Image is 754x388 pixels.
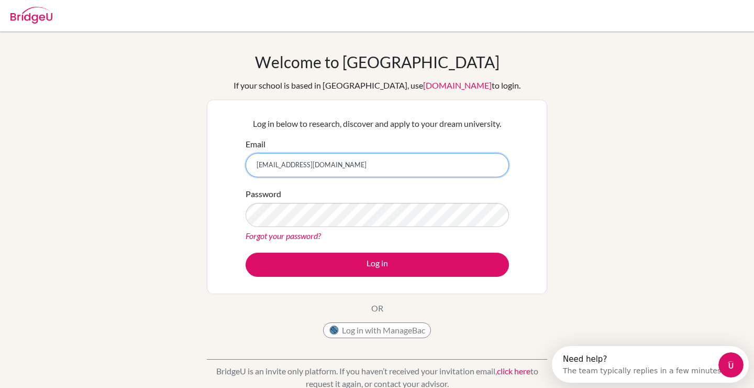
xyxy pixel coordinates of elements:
[323,322,431,338] button: Log in with ManageBac
[246,231,321,241] a: Forgot your password?
[4,4,203,33] div: Open Intercom Messenger
[234,79,520,92] div: If your school is based in [GEOGRAPHIC_DATA], use to login.
[10,7,52,24] img: Bridge-U
[246,253,509,277] button: Log in
[246,117,509,130] p: Log in below to research, discover and apply to your dream university.
[246,188,281,200] label: Password
[497,366,530,376] a: click here
[552,346,749,383] iframe: Intercom live chat discovery launcher
[371,302,383,315] p: OR
[255,52,500,71] h1: Welcome to [GEOGRAPHIC_DATA]
[423,80,492,90] a: [DOMAIN_NAME]
[11,9,172,17] div: Need help?
[718,352,744,378] iframe: Intercom live chat
[11,17,172,28] div: The team typically replies in a few minutes.
[246,138,265,150] label: Email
